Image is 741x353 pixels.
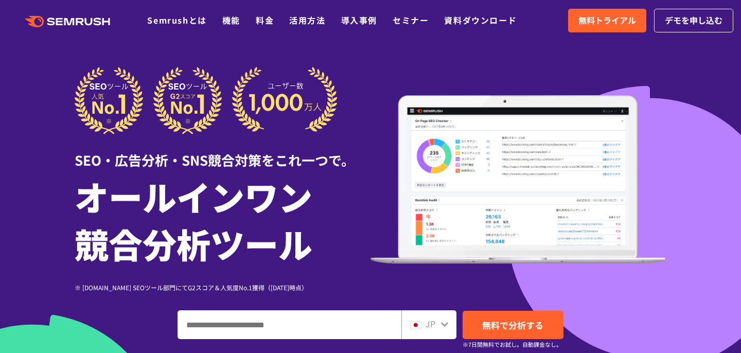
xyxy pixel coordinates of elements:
[178,311,401,339] input: ドメイン、キーワードまたはURLを入力してください
[75,134,370,170] div: SEO・広告分析・SNS競合対策をこれ一つで。
[654,9,733,32] a: デモを申し込む
[256,14,274,26] a: 料金
[341,14,377,26] a: 導入事例
[75,172,370,267] h1: オールインワン 競合分析ツール
[568,9,646,32] a: 無料トライアル
[393,14,429,26] a: セミナー
[463,311,563,339] a: 無料で分析する
[147,14,206,26] a: Semrushとは
[482,319,543,331] span: 無料で分析する
[578,14,636,27] span: 無料トライアル
[75,283,370,292] div: ※ [DOMAIN_NAME] SEOツール部門にてG2スコア＆人気度No.1獲得（[DATE]時点）
[289,14,325,26] a: 活用方法
[665,14,722,27] span: デモを申し込む
[444,14,517,26] a: 資料ダウンロード
[222,14,240,26] a: 機能
[426,317,435,330] span: JP
[463,340,562,349] small: ※7日間無料でお試し。自動課金なし。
